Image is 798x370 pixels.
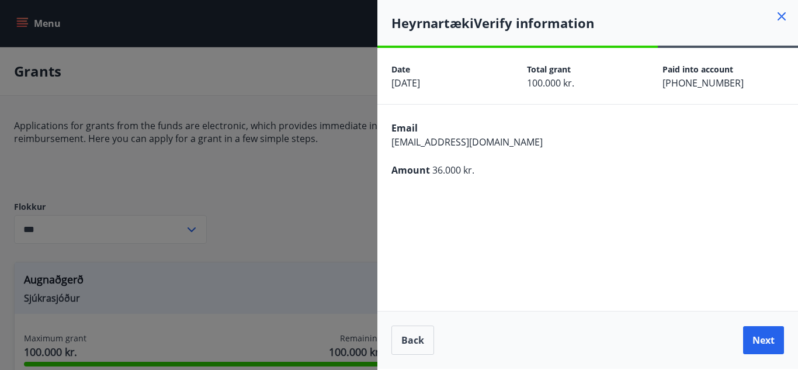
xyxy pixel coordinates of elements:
[432,164,474,177] span: 36.000 kr.
[662,77,744,89] span: [PHONE_NUMBER]
[391,164,430,177] span: Amount
[391,326,434,355] button: Back
[391,77,420,89] span: [DATE]
[662,64,733,75] span: Paid into account
[391,136,543,148] span: [EMAIL_ADDRESS][DOMAIN_NAME]
[391,14,798,32] h4: Heyrnartæki Verify information
[527,77,574,89] span: 100.000 kr.
[391,122,418,134] span: Email
[391,64,410,75] span: Date
[743,326,784,354] button: Next
[527,64,571,75] span: Total grant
